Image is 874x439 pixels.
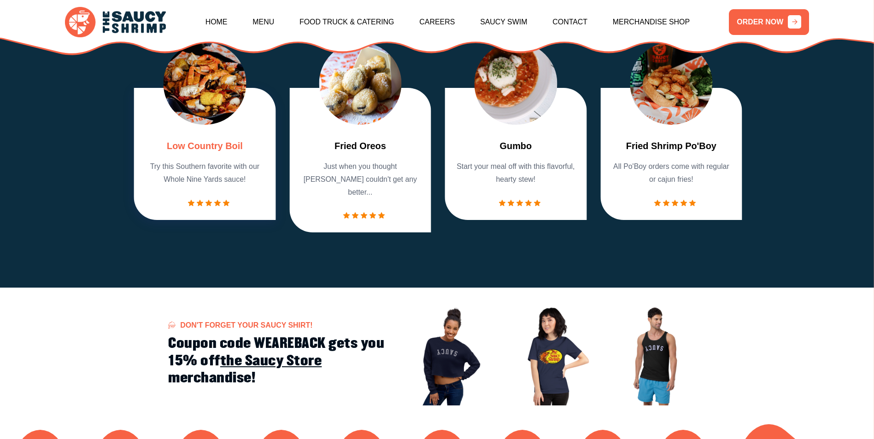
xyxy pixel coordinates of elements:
a: Careers [419,2,455,42]
p: Try this Southern favorite with our Whole Nine Yards sauce! [143,160,267,186]
div: 4 / 7 [445,42,587,220]
a: ORDER NOW [729,9,809,35]
a: Contact [552,2,587,42]
img: Image 3 [606,306,705,405]
p: Just when you thought [PERSON_NAME] couldn't get any better... [299,160,422,199]
img: food Image [475,42,557,125]
img: logo [65,7,166,37]
div: 5 / 7 [600,42,742,220]
div: 2 / 7 [134,42,276,220]
a: Gumbo [500,139,532,153]
a: Menu [252,2,274,42]
a: Food Truck & Catering [299,2,394,42]
a: Fried Oreos [334,139,386,153]
a: Merchandise Shop [613,2,690,42]
a: Low Country Boil [167,139,243,153]
img: food Image [164,42,246,125]
p: All Po'Boy orders come with regular or cajun fries! [610,160,733,186]
img: food Image [319,42,401,125]
span: Don't forget your Saucy Shirt! [168,322,312,329]
a: the Saucy Store [220,352,322,370]
p: Start your meal off with this flavorful, hearty stew! [454,160,578,186]
a: Fried Shrimp Po'Boy [626,139,716,153]
a: Saucy Swim [480,2,527,42]
a: Home [205,2,228,42]
img: Image 2 [502,306,601,405]
div: 3 / 7 [289,42,431,233]
img: food Image [630,42,712,125]
h2: Coupon code WEAREBACK gets you 15% off merchandise! [168,335,386,387]
img: Image 1 [397,306,496,405]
